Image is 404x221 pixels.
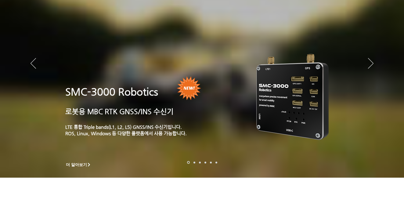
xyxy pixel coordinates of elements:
nav: 슬라이드 [185,161,219,164]
a: 로봇용 MBC RTK GNSS/INS 수신기 [65,107,174,115]
a: 로봇 [210,161,212,163]
a: 로봇- SMC 2000 [187,161,190,164]
iframe: Wix Chat [334,195,404,221]
a: 자율주행 [204,161,206,163]
a: LTE 통합 Triple bands(L1, L2, L5) GNSS/INS 수신기입니다. [65,124,182,129]
a: 더 알아보기 [63,161,94,168]
img: KakaoTalk_20241224_155801212.png [248,45,338,147]
button: 다음 [368,58,373,70]
a: 정밀농업 [215,161,217,163]
a: 측량 IoT [199,161,201,163]
a: ROS, Linux, Windows 등 다양한 플랫폼에서 사용 가능합니다. [65,131,187,136]
a: SMC-3000 Robotics [65,86,158,98]
span: 더 알아보기 [66,162,87,168]
a: 드론 8 - SMC 2000 [193,161,195,163]
button: 이전 [31,58,36,70]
